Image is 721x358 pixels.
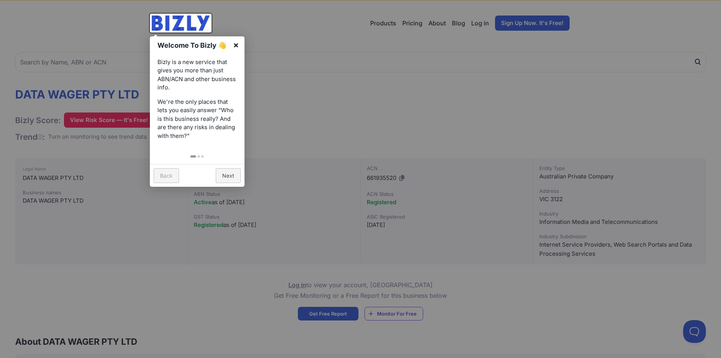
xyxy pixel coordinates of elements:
p: We're the only places that lets you easily answer “Who is this business really? And are there any... [157,98,237,141]
h1: Welcome To Bizly 👋 [157,40,229,50]
p: Bizly is a new service that gives you more than just ABN/ACN and other business info. [157,58,237,92]
a: Back [154,168,179,183]
a: Next [216,168,241,183]
a: × [227,36,244,53]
